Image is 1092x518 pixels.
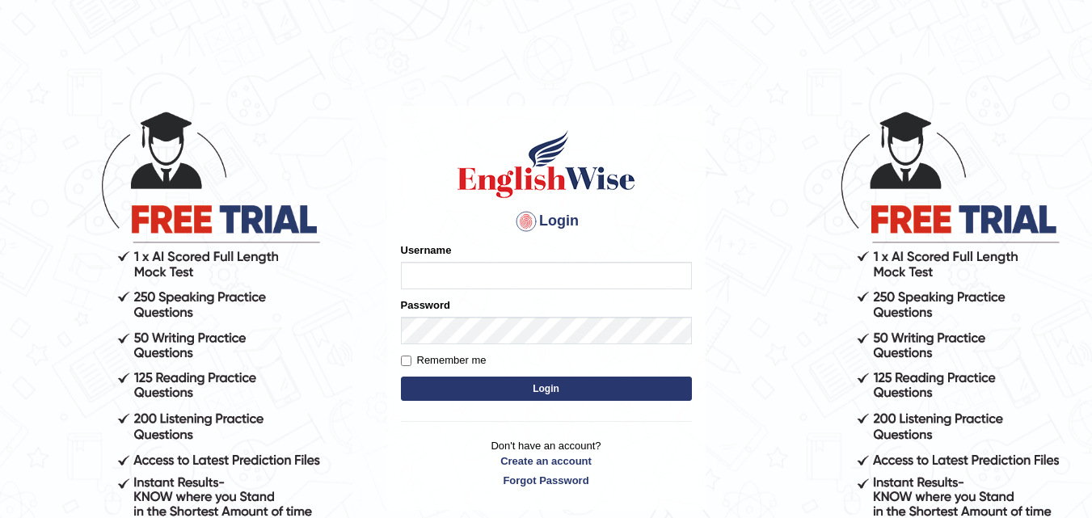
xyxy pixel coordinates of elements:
[401,473,692,488] a: Forgot Password
[401,242,452,258] label: Username
[454,128,639,200] img: Logo of English Wise sign in for intelligent practice with AI
[401,208,692,234] h4: Login
[401,356,411,366] input: Remember me
[401,297,450,313] label: Password
[401,352,487,368] label: Remember me
[401,438,692,488] p: Don't have an account?
[401,453,692,469] a: Create an account
[401,377,692,401] button: Login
